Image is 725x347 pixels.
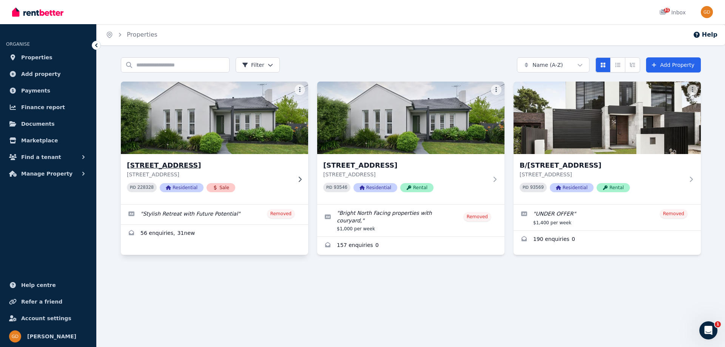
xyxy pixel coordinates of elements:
h3: B/[STREET_ADDRESS] [520,160,684,171]
span: Help centre [21,281,56,290]
span: Finance report [21,103,65,112]
span: Manage Property [21,169,72,178]
iframe: Intercom live chat [699,321,717,339]
a: Refer a friend [6,294,90,309]
p: [STREET_ADDRESS] [127,171,292,178]
a: Documents [6,116,90,131]
span: Add property [21,69,61,79]
span: [PERSON_NAME] [27,332,76,341]
span: Documents [21,119,55,128]
span: Residential [160,183,204,192]
a: Account settings [6,311,90,326]
a: Edit listing: Stylish Retreat with Future Potential [121,205,308,224]
img: RentBetter [12,6,63,18]
a: Properties [127,31,157,38]
span: Name (A-Z) [532,61,563,69]
span: 31 [664,8,670,12]
a: Enquiries for 44 Paloma Street, Bentleigh East [121,225,308,243]
button: More options [491,85,501,95]
span: Payments [21,86,50,95]
button: Manage Property [6,166,90,181]
span: Rental [400,183,433,192]
button: More options [295,85,305,95]
button: Compact list view [610,57,625,72]
a: Help centre [6,278,90,293]
small: PID [326,185,332,190]
button: Expanded list view [625,57,640,72]
button: Name (A-Z) [517,57,589,72]
span: Find a tenant [21,153,61,162]
h3: [STREET_ADDRESS] [127,160,292,171]
a: Enquiries for 44 Paloma Street, Bentleigh East [317,237,504,255]
span: Sale [207,183,235,192]
p: [STREET_ADDRESS] [323,171,488,178]
a: Properties [6,50,90,65]
button: Help [693,30,717,39]
div: View options [595,57,640,72]
button: Card view [595,57,611,72]
a: Add Property [646,57,701,72]
img: 44 Paloma Street, Bentleigh East [116,80,313,156]
div: Inbox [659,9,686,16]
span: Rental [597,183,630,192]
code: 93546 [334,185,347,190]
span: ORGANISE [6,42,30,47]
a: Edit listing: UNDER OFFER [514,205,701,230]
span: Residential [353,183,397,192]
a: Edit listing: Bright North Facing properties with couryard, [317,205,504,236]
span: Account settings [21,314,71,323]
span: Properties [21,53,52,62]
small: PID [130,185,136,190]
img: George Daviotis [701,6,713,18]
span: Filter [242,61,264,69]
a: Add property [6,66,90,82]
code: 93569 [530,185,544,190]
a: Finance report [6,100,90,115]
img: 44 Paloma Street, Bentleigh East [317,82,504,154]
h3: [STREET_ADDRESS] [323,160,488,171]
a: Enquiries for B/106 Parkmore Road, Bentleigh East [514,231,701,249]
a: B/106 Parkmore Road, Bentleigh EastB/[STREET_ADDRESS][STREET_ADDRESS]PID 93569ResidentialRental [514,82,701,204]
small: PID [523,185,529,190]
img: George Daviotis [9,330,21,342]
span: Residential [550,183,594,192]
span: Marketplace [21,136,58,145]
button: Find a tenant [6,150,90,165]
code: 228328 [137,185,154,190]
a: Payments [6,83,90,98]
button: More options [687,85,698,95]
p: [STREET_ADDRESS] [520,171,684,178]
button: Filter [236,57,280,72]
span: 1 [715,321,721,327]
a: 44 Paloma Street, Bentleigh East[STREET_ADDRESS][STREET_ADDRESS]PID 93546ResidentialRental [317,82,504,204]
img: B/106 Parkmore Road, Bentleigh East [514,82,701,154]
a: Marketplace [6,133,90,148]
nav: Breadcrumb [97,24,167,45]
a: 44 Paloma Street, Bentleigh East[STREET_ADDRESS][STREET_ADDRESS]PID 228328ResidentialSale [121,82,308,204]
span: Refer a friend [21,297,62,306]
